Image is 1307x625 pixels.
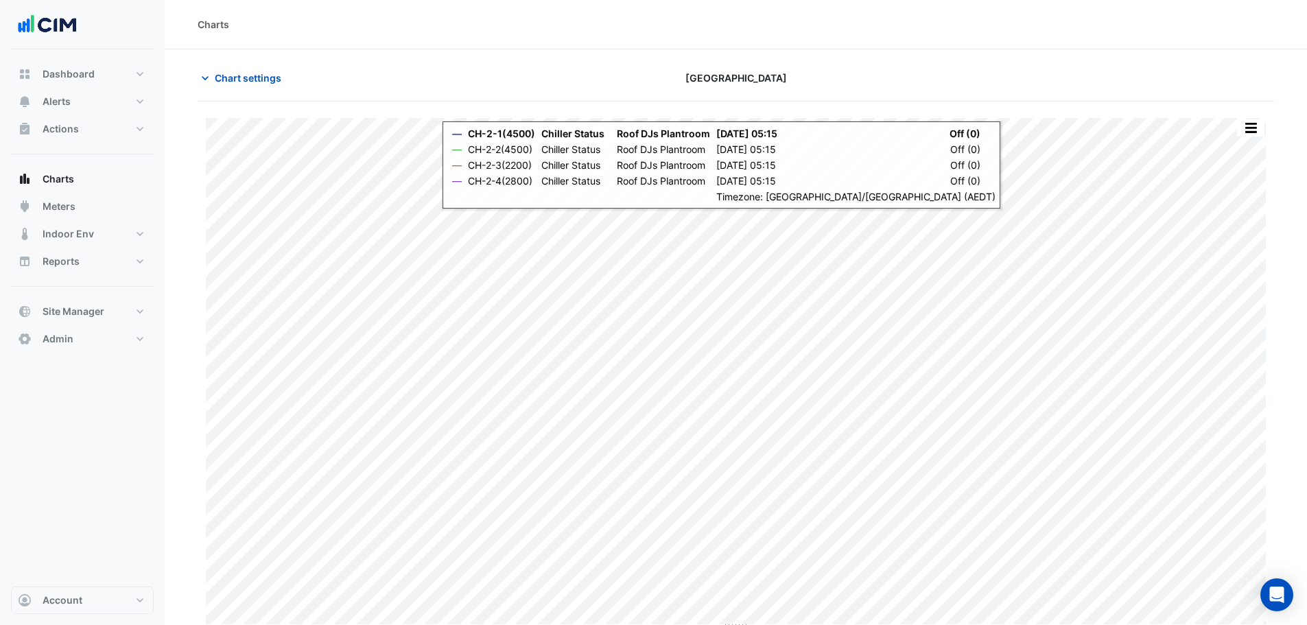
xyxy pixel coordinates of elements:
[685,71,787,85] span: [GEOGRAPHIC_DATA]
[11,587,154,614] button: Account
[43,255,80,268] span: Reports
[1260,578,1293,611] div: Open Intercom Messenger
[16,11,78,38] img: Company Logo
[18,67,32,81] app-icon: Dashboard
[43,67,95,81] span: Dashboard
[11,193,154,220] button: Meters
[198,17,229,32] div: Charts
[43,95,71,108] span: Alerts
[43,122,79,136] span: Actions
[43,332,73,346] span: Admin
[11,115,154,143] button: Actions
[43,200,75,213] span: Meters
[11,165,154,193] button: Charts
[43,593,82,607] span: Account
[11,60,154,88] button: Dashboard
[198,66,290,90] button: Chart settings
[18,255,32,268] app-icon: Reports
[11,298,154,325] button: Site Manager
[215,71,281,85] span: Chart settings
[18,95,32,108] app-icon: Alerts
[18,200,32,213] app-icon: Meters
[1237,119,1264,137] button: More Options
[11,88,154,115] button: Alerts
[43,305,104,318] span: Site Manager
[18,332,32,346] app-icon: Admin
[43,227,94,241] span: Indoor Env
[43,172,74,186] span: Charts
[11,220,154,248] button: Indoor Env
[18,227,32,241] app-icon: Indoor Env
[11,248,154,275] button: Reports
[18,172,32,186] app-icon: Charts
[18,122,32,136] app-icon: Actions
[18,305,32,318] app-icon: Site Manager
[11,325,154,353] button: Admin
